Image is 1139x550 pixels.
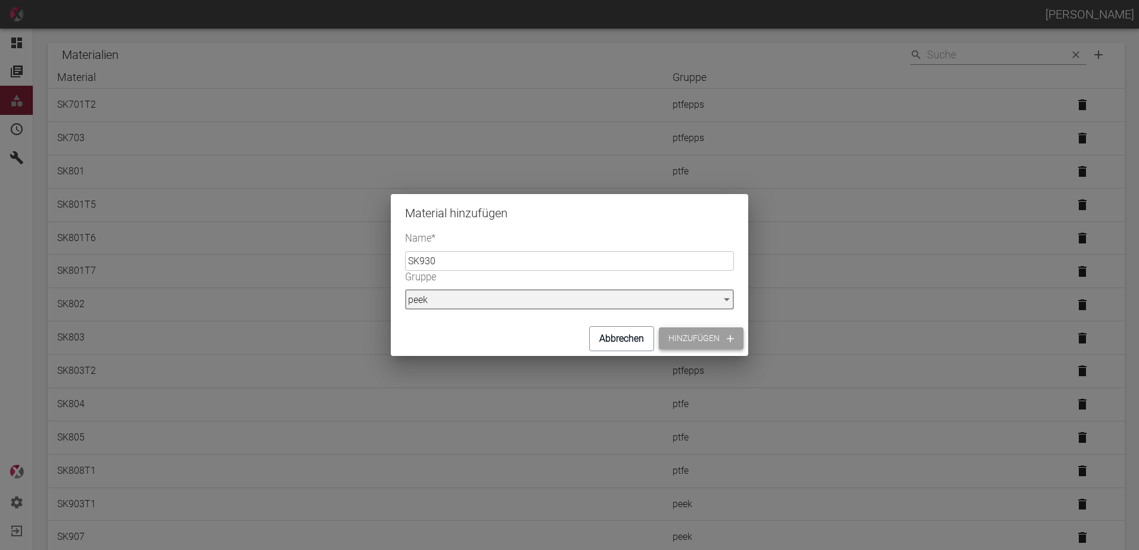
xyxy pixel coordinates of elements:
button: Hinzufügen [659,327,743,349]
h2: Material hinzufügen [391,194,748,232]
div: peek [405,290,734,310]
button: Abbrechen [589,326,654,351]
input: Name [405,251,734,271]
label: Name * [405,232,652,246]
label: Gruppe [405,270,652,285]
